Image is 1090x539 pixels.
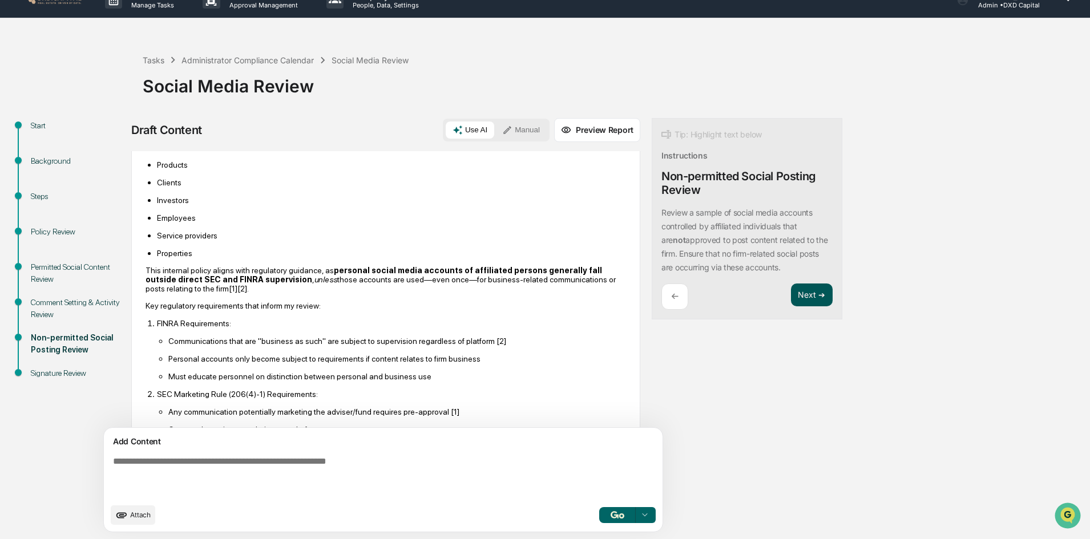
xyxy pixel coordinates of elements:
[168,425,626,434] p: Content determines regulation, not platform type
[791,283,833,307] button: Next ➔
[168,354,626,363] p: Personal accounts only become subject to requirements if content relates to firm business
[31,297,124,321] div: Comment Setting & Activity Review
[7,139,78,160] a: 🖐️Preclearance
[661,169,833,197] div: Non-permitted Social Posting Review
[83,145,92,154] div: 🗄️
[1053,501,1084,532] iframe: Open customer support
[23,165,72,177] span: Data Lookup
[111,435,656,448] div: Add Content
[31,191,124,202] div: Steps
[599,507,636,523] button: Go
[554,118,640,142] button: Preview Report
[446,121,494,139] button: Use AI
[194,91,208,104] button: Start new chat
[23,144,74,155] span: Preclearance
[157,390,626,399] p: SEC Marketing Rule (206(4)-1) Requirements:
[157,213,626,222] p: Employees
[131,123,202,137] div: Draft Content
[157,196,626,205] p: Investors
[661,151,708,160] div: Instructions
[168,337,626,346] p: Communications that are "business as such" are subject to supervision regardless of platform [2]
[157,178,626,187] p: Clients
[344,1,425,9] p: People, Data, Settings
[31,120,124,132] div: Start
[11,145,21,154] div: 🖐️
[111,505,155,525] button: upload document
[31,332,124,356] div: Non-permitted Social Posting Review
[671,291,679,302] p: ←
[11,87,32,108] img: 1746055101610-c473b297-6a78-478c-a979-82029cc54cd1
[39,99,144,108] div: We're available if you need us!
[143,67,1084,96] div: Social Media Review
[181,55,314,65] div: Administrator Compliance Calendar
[143,55,164,65] div: Tasks
[80,193,138,202] a: Powered byPylon
[661,208,827,272] p: Review a sample of social media accounts controlled by affiliated individuals that are approved t...
[969,1,1049,9] p: Admin • DXD Capital
[332,55,409,65] div: Social Media Review
[31,367,124,379] div: Signature Review
[78,139,146,160] a: 🗄️Attestations
[157,249,626,258] p: Properties
[168,372,626,381] p: Must educate personnel on distinction between personal and business use
[168,407,626,416] p: Any communication potentially marketing the adviser/fund requires pre-approval [1]
[611,511,624,518] img: Go
[661,128,762,141] div: Tip: Highlight text below
[31,226,124,238] div: Policy Review
[673,235,685,245] strong: not
[31,155,124,167] div: Background
[146,266,626,293] p: This internal policy aligns with regulatory guidance, as , those accounts are used—even once—for ...
[146,301,626,310] p: Key regulatory requirements that inform my review:
[157,319,626,328] p: FINRA Requirements:
[229,284,247,293] span: [1][2]
[122,1,180,9] p: Manage Tasks
[39,87,187,99] div: Start new chat
[314,275,337,284] em: unless
[114,193,138,202] span: Pylon
[157,231,626,240] p: Service providers
[220,1,304,9] p: Approval Management
[495,121,547,139] button: Manual
[157,160,626,169] p: Products
[11,24,208,42] p: How can we help?
[146,266,602,284] strong: personal social media accounts of affiliated persons generally fall outside direct SEC and FINRA ...
[31,261,124,285] div: Permitted Social Content Review
[94,144,142,155] span: Attestations
[11,167,21,176] div: 🔎
[130,510,151,519] span: Attach
[7,161,76,181] a: 🔎Data Lookup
